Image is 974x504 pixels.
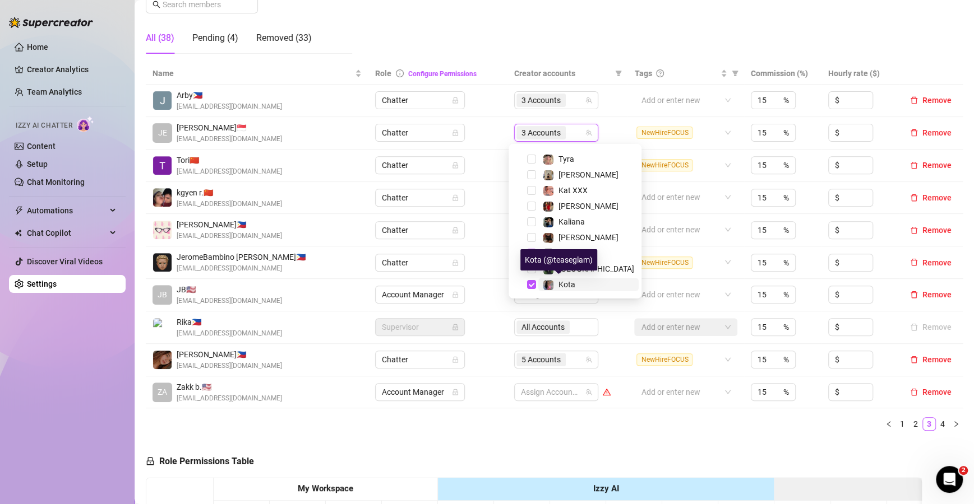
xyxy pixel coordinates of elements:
[922,388,952,396] span: Remove
[382,189,458,206] span: Chatter
[177,263,306,274] span: [EMAIL_ADDRESS][DOMAIN_NAME]
[906,256,956,269] button: Remove
[634,67,652,80] span: Tags
[909,417,922,431] li: 2
[452,259,459,266] span: lock
[906,191,956,204] button: Remove
[452,389,459,395] span: lock
[543,280,553,290] img: Kota
[923,418,935,430] a: 3
[558,170,618,179] span: [PERSON_NAME]
[636,256,693,269] span: NewHireFOCUS
[527,170,536,179] span: Select tree node
[516,353,566,366] span: 5 Accounts
[906,158,956,172] button: Remove
[910,356,918,363] span: delete
[153,188,172,207] img: kgyen ramirez
[177,186,282,199] span: kgyen r. 🇨🇳
[543,170,553,180] img: Natasha
[27,87,82,96] a: Team Analytics
[177,89,282,101] span: Arby 🇵🇭
[543,155,553,165] img: Tyra
[158,386,167,398] span: ZA
[153,253,172,272] img: JeromeBambino El Garcia
[15,229,22,237] img: Chat Copilot
[922,355,952,364] span: Remove
[382,222,458,239] span: Chatter
[906,94,956,107] button: Remove
[521,94,561,106] span: 3 Accounts
[585,356,592,363] span: team
[744,63,821,85] th: Commission (%)
[15,206,24,215] span: thunderbolt
[896,418,908,430] a: 1
[910,129,918,137] span: delete
[910,194,918,202] span: delete
[949,417,963,431] li: Next Page
[153,318,172,337] img: Rika
[936,418,949,430] a: 4
[77,116,94,132] img: AI Chatter
[27,202,107,220] span: Automations
[177,348,282,361] span: [PERSON_NAME] 🇵🇭
[910,96,918,104] span: delete
[177,283,282,296] span: JB 🇺🇸
[910,418,922,430] a: 2
[9,17,93,28] img: logo-BBDzfeDw.svg
[922,258,952,267] span: Remove
[906,288,956,301] button: Remove
[527,186,536,195] span: Select tree node
[732,70,738,77] span: filter
[27,224,107,242] span: Chat Copilot
[382,124,458,141] span: Chatter
[177,328,282,339] span: [EMAIL_ADDRESS][DOMAIN_NAME]
[520,249,597,270] div: Kota (@teaseglam)
[27,279,57,288] a: Settings
[906,385,956,399] button: Remove
[521,353,561,366] span: 5 Accounts
[452,356,459,363] span: lock
[298,483,353,493] strong: My Workspace
[543,217,553,227] img: Kaliana
[558,249,585,258] span: Lakelyn
[177,316,282,328] span: Rika 🇵🇭
[821,63,899,85] th: Hourly rate ($)
[177,231,282,241] span: [EMAIL_ADDRESS][DOMAIN_NAME]
[27,257,103,266] a: Discover Viral Videos
[922,417,936,431] li: 3
[910,226,918,234] span: delete
[146,63,368,85] th: Name
[906,320,956,334] button: Remove
[922,193,952,202] span: Remove
[177,134,282,144] span: [EMAIL_ADDRESS][DOMAIN_NAME]
[636,353,693,366] span: NewHireFOCUS
[256,31,312,45] div: Removed (33)
[636,127,693,139] span: NewHireFOCUS
[177,393,282,404] span: [EMAIL_ADDRESS][DOMAIN_NAME]
[636,159,693,171] span: NewHireFOCUS
[375,69,391,78] span: Role
[885,421,892,427] span: left
[177,381,282,393] span: Zakk b. 🇺🇸
[192,31,238,45] div: Pending (4)
[153,1,160,8] span: search
[27,160,48,169] a: Setup
[158,127,167,139] span: JE
[910,291,918,298] span: delete
[177,122,282,134] span: [PERSON_NAME] 🇸🇬
[177,101,282,112] span: [EMAIL_ADDRESS][DOMAIN_NAME]
[382,351,458,368] span: Chatter
[382,157,458,174] span: Chatter
[603,388,611,396] span: warning
[177,154,282,166] span: Tori 🇨🇳
[922,290,952,299] span: Remove
[558,233,618,242] span: [PERSON_NAME]
[146,455,254,468] h5: Role Permissions Table
[452,291,459,298] span: lock
[558,217,585,226] span: Kaliana
[27,43,48,52] a: Home
[527,217,536,226] span: Select tree node
[153,156,172,175] img: Tori
[613,65,624,82] span: filter
[910,161,918,169] span: delete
